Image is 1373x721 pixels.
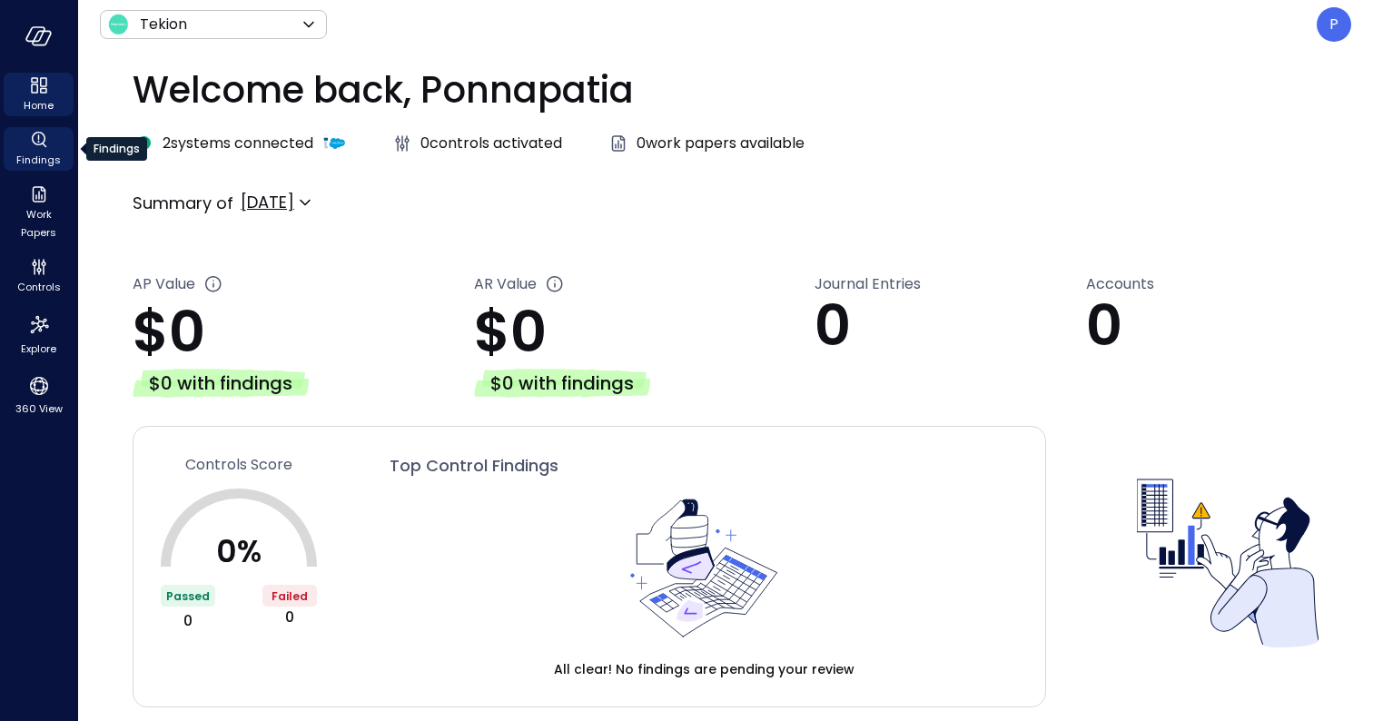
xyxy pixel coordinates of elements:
[637,133,805,154] span: 0 work papers available
[21,340,56,358] span: Explore
[554,659,854,679] span: All clear! No findings are pending your review
[4,127,74,171] div: Findings
[474,369,650,398] div: $0 with findings
[474,364,815,398] a: $0 with findings
[390,454,558,478] span: Top Control Findings
[17,278,61,296] span: Controls
[815,286,851,365] span: 0
[161,454,317,476] a: Controls Score
[133,292,205,371] span: $0
[107,14,129,35] img: Icon
[16,151,61,169] span: Findings
[815,273,921,295] span: Journal Entries
[1329,14,1338,35] p: P
[133,63,1319,117] p: Welcome back, Ponnapatia
[241,187,294,218] div: [DATE]
[86,137,147,161] div: Findings
[607,133,805,154] a: 0work papers available
[11,205,66,242] span: Work Papers
[328,134,346,153] img: integration-logo
[133,364,474,398] a: $0 with findings
[140,14,187,35] p: Tekion
[133,273,195,301] span: AP Value
[24,96,54,114] span: Home
[15,400,63,418] span: 360 View
[420,133,562,154] span: 0 controls activated
[1137,472,1319,654] img: Controls
[133,369,309,398] div: $0 with findings
[183,610,193,632] span: 0
[4,370,74,420] div: 360 View
[4,73,74,116] div: Home
[321,134,339,153] img: integration-logo
[272,588,308,604] span: Failed
[1317,7,1351,42] div: Ponnapatia
[163,133,313,154] span: 2 systems connected
[166,588,210,604] span: Passed
[391,133,562,154] a: 0controls activated
[4,254,74,298] div: Controls
[1086,273,1154,295] span: Accounts
[1086,295,1319,357] p: 0
[4,182,74,243] div: Work Papers
[474,273,537,301] span: AR Value
[216,536,262,567] p: 0 %
[4,309,74,360] div: Explore
[285,607,294,628] span: 0
[133,191,233,215] p: Summary of
[474,292,547,371] span: $0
